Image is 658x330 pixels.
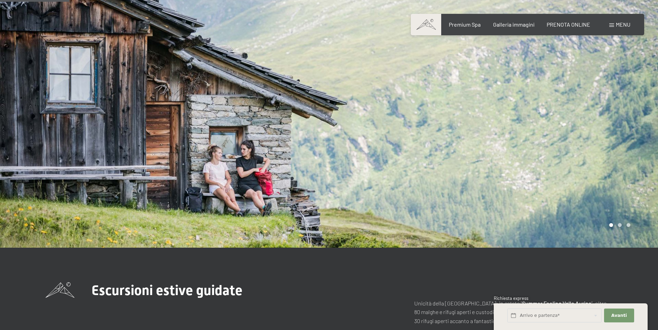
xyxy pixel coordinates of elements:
[618,223,622,227] div: Carousel Page 2
[449,21,481,28] a: Premium Spa
[547,21,590,28] a: PRENOTA ONLINE
[494,295,528,301] span: Richiesta express
[607,223,630,227] div: Carousel Pagination
[616,21,630,28] span: Menu
[414,299,613,326] p: Unicità della [GEOGRAPHIC_DATA]: in estate “ ”, oltre 80 malghe e rifugi aperti e custoditi. E ne...
[609,223,613,227] div: Carousel Page 1 (Current Slide)
[493,21,535,28] a: Galleria immagini
[92,282,242,299] span: Escursioni estive guidate
[604,309,634,323] button: Avanti
[611,312,627,319] span: Avanti
[627,223,630,227] div: Carousel Page 3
